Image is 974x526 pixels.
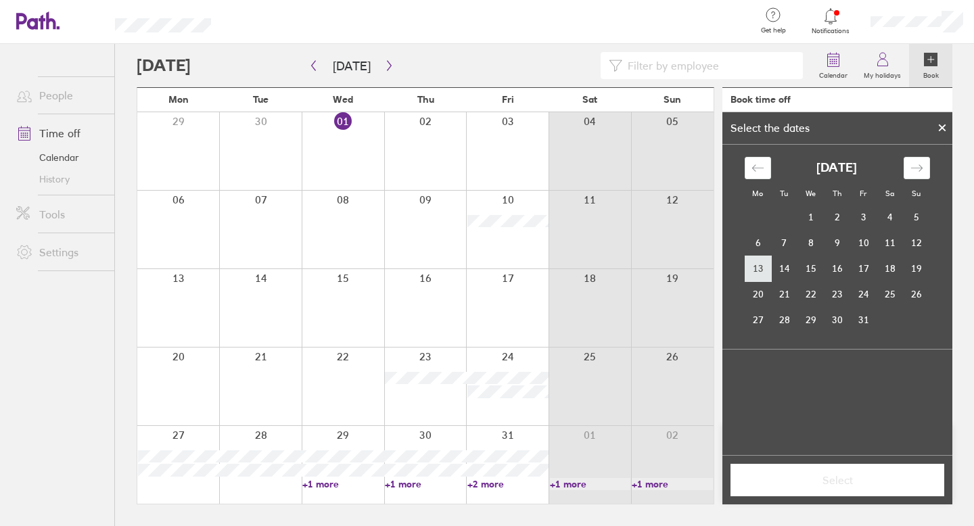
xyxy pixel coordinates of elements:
a: History [5,168,114,190]
a: +1 more [302,478,384,490]
span: Wed [333,94,353,105]
td: Choose Wednesday, October 22, 2025 as your check-in date. It’s available. [797,281,824,307]
span: Notifications [809,27,853,35]
td: Choose Monday, October 13, 2025 as your check-in date. It’s available. [745,256,771,281]
label: My holidays [856,68,909,80]
td: Choose Saturday, October 18, 2025 as your check-in date. It’s available. [877,256,903,281]
td: Choose Friday, October 17, 2025 as your check-in date. It’s available. [850,256,877,281]
button: [DATE] [322,55,381,77]
td: Choose Wednesday, October 8, 2025 as your check-in date. It’s available. [797,230,824,256]
td: Choose Thursday, October 23, 2025 as your check-in date. It’s available. [824,281,850,307]
td: Choose Saturday, October 11, 2025 as your check-in date. It’s available. [877,230,903,256]
span: Tue [253,94,269,105]
small: Sa [885,189,894,198]
label: Book [915,68,947,80]
div: Move backward to switch to the previous month. [745,157,771,179]
td: Choose Friday, October 10, 2025 as your check-in date. It’s available. [850,230,877,256]
td: Choose Sunday, October 5, 2025 as your check-in date. It’s available. [903,204,929,230]
a: +1 more [550,478,631,490]
td: Choose Monday, October 20, 2025 as your check-in date. It’s available. [745,281,771,307]
a: People [5,82,114,109]
input: Filter by employee [622,53,795,78]
span: Sat [582,94,597,105]
a: Notifications [809,7,853,35]
div: Select the dates [722,122,818,134]
strong: [DATE] [816,161,857,175]
td: Choose Wednesday, October 29, 2025 as your check-in date. It’s available. [797,307,824,333]
a: +1 more [632,478,713,490]
td: Choose Thursday, October 30, 2025 as your check-in date. It’s available. [824,307,850,333]
label: Calendar [811,68,856,80]
td: Choose Friday, October 24, 2025 as your check-in date. It’s available. [850,281,877,307]
td: Choose Tuesday, October 21, 2025 as your check-in date. It’s available. [771,281,797,307]
td: Choose Wednesday, October 15, 2025 as your check-in date. It’s available. [797,256,824,281]
td: Choose Friday, October 31, 2025 as your check-in date. It’s available. [850,307,877,333]
small: Fr [860,189,866,198]
a: +2 more [467,478,549,490]
td: Choose Sunday, October 19, 2025 as your check-in date. It’s available. [903,256,929,281]
a: Settings [5,239,114,266]
small: Th [833,189,841,198]
td: Choose Saturday, October 4, 2025 as your check-in date. It’s available. [877,204,903,230]
td: Choose Friday, October 3, 2025 as your check-in date. It’s available. [850,204,877,230]
span: Get help [751,26,795,34]
span: Select [740,474,935,486]
div: Calendar [730,145,945,349]
span: Fri [502,94,514,105]
td: Choose Tuesday, October 7, 2025 as your check-in date. It’s available. [771,230,797,256]
td: Choose Thursday, October 9, 2025 as your check-in date. It’s available. [824,230,850,256]
a: Time off [5,120,114,147]
button: Select [730,464,944,496]
span: Mon [168,94,189,105]
div: Book time off [730,94,791,105]
td: Choose Monday, October 27, 2025 as your check-in date. It’s available. [745,307,771,333]
td: Choose Saturday, October 25, 2025 as your check-in date. It’s available. [877,281,903,307]
td: Choose Wednesday, October 1, 2025 as your check-in date. It’s available. [797,204,824,230]
a: Tools [5,201,114,228]
a: Book [909,44,952,87]
small: We [806,189,816,198]
td: Choose Thursday, October 2, 2025 as your check-in date. It’s available. [824,204,850,230]
td: Choose Sunday, October 26, 2025 as your check-in date. It’s available. [903,281,929,307]
td: Choose Monday, October 6, 2025 as your check-in date. It’s available. [745,230,771,256]
span: Sun [664,94,681,105]
small: Tu [780,189,788,198]
td: Choose Tuesday, October 14, 2025 as your check-in date. It’s available. [771,256,797,281]
small: Su [912,189,921,198]
td: Choose Thursday, October 16, 2025 as your check-in date. It’s available. [824,256,850,281]
a: +1 more [385,478,466,490]
a: Calendar [5,147,114,168]
small: Mo [752,189,763,198]
td: Choose Tuesday, October 28, 2025 as your check-in date. It’s available. [771,307,797,333]
a: Calendar [811,44,856,87]
a: My holidays [856,44,909,87]
span: Thu [417,94,434,105]
div: Move forward to switch to the next month. [904,157,930,179]
td: Choose Sunday, October 12, 2025 as your check-in date. It’s available. [903,230,929,256]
